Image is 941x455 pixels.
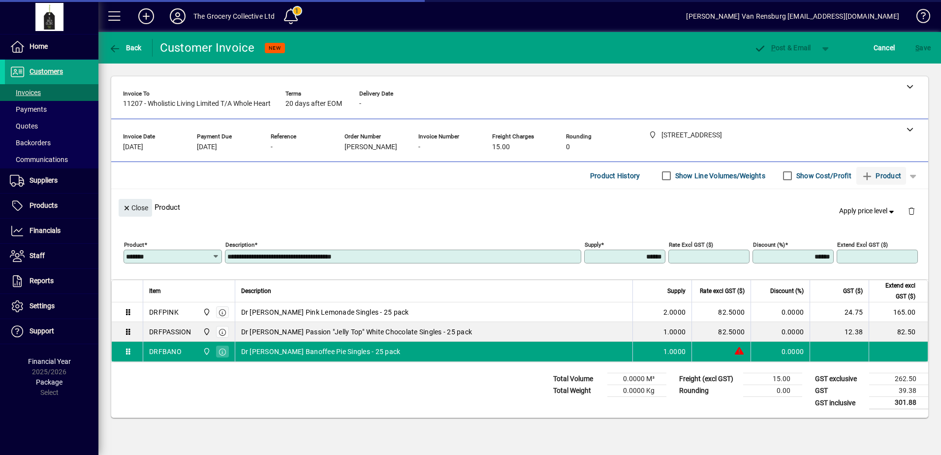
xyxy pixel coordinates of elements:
[241,307,409,317] span: Dr [PERSON_NAME] Pink Lemonade Singles - 25 pack
[285,100,342,108] span: 20 days after EOM
[200,307,212,318] span: 4/75 Apollo Drive
[663,347,686,357] span: 1.0000
[30,252,45,260] span: Staff
[98,39,153,57] app-page-header-button: Back
[345,143,397,151] span: [PERSON_NAME]
[673,171,765,181] label: Show Line Volumes/Weights
[124,241,144,248] mat-label: Product
[241,327,472,337] span: Dr [PERSON_NAME] Passion "Jelly Top" White Chocolate Singles - 25 pack
[225,241,254,248] mat-label: Description
[837,241,888,248] mat-label: Extend excl GST ($)
[418,143,420,151] span: -
[754,44,811,52] span: ost & Email
[566,143,570,151] span: 0
[5,219,98,243] a: Financials
[271,143,273,151] span: -
[149,327,191,337] div: DRFPASSION
[770,286,804,296] span: Discount (%)
[30,42,48,50] span: Home
[585,241,601,248] mat-label: Supply
[5,168,98,193] a: Suppliers
[856,167,906,185] button: Product
[200,346,212,357] span: 4/75 Apollo Drive
[843,286,863,296] span: GST ($)
[698,307,745,317] div: 82.5000
[193,8,275,24] div: The Grocery Collective Ltd
[743,373,802,385] td: 15.00
[915,40,931,56] span: ave
[5,34,98,59] a: Home
[109,44,142,52] span: Back
[5,101,98,118] a: Payments
[5,84,98,101] a: Invoices
[10,156,68,163] span: Communications
[869,385,928,397] td: 39.38
[241,286,271,296] span: Description
[241,347,401,357] span: Dr [PERSON_NAME] Banoffee Pie Singles - 25 pack
[869,302,928,322] td: 165.00
[669,241,713,248] mat-label: Rate excl GST ($)
[123,100,271,108] span: 11207 - Wholistic Living Limited T/A Whole Heart
[130,7,162,25] button: Add
[30,227,61,234] span: Financials
[900,199,923,223] button: Delete
[492,143,510,151] span: 15.00
[30,67,63,75] span: Customers
[269,45,281,51] span: NEW
[5,269,98,293] a: Reports
[874,40,895,56] span: Cancel
[5,194,98,218] a: Products
[548,373,607,385] td: Total Volume
[743,385,802,397] td: 0.00
[149,347,182,357] div: DRFBANO
[674,373,743,385] td: Freight (excl GST)
[663,327,686,337] span: 1.0000
[119,199,152,217] button: Close
[5,134,98,151] a: Backorders
[875,280,915,302] span: Extend excl GST ($)
[30,201,58,209] span: Products
[749,39,816,57] button: Post & Email
[5,294,98,319] a: Settings
[751,342,810,361] td: 0.0000
[197,143,217,151] span: [DATE]
[123,200,148,216] span: Close
[10,89,41,97] span: Invoices
[28,357,71,365] span: Financial Year
[810,373,869,385] td: GST exclusive
[30,302,55,310] span: Settings
[607,373,666,385] td: 0.0000 M³
[861,168,901,184] span: Product
[835,202,900,220] button: Apply price level
[162,7,193,25] button: Profile
[5,118,98,134] a: Quotes
[810,385,869,397] td: GST
[686,8,899,24] div: [PERSON_NAME] Van Rensburg [EMAIL_ADDRESS][DOMAIN_NAME]
[674,385,743,397] td: Rounding
[700,286,745,296] span: Rate excl GST ($)
[771,44,776,52] span: P
[10,105,47,113] span: Payments
[909,2,929,34] a: Knowledge Base
[111,189,928,225] div: Product
[900,206,923,215] app-page-header-button: Delete
[810,302,869,322] td: 24.75
[586,167,644,185] button: Product History
[913,39,933,57] button: Save
[10,122,38,130] span: Quotes
[869,373,928,385] td: 262.50
[30,327,54,335] span: Support
[663,307,686,317] span: 2.0000
[149,286,161,296] span: Item
[160,40,255,56] div: Customer Invoice
[839,206,896,216] span: Apply price level
[810,322,869,342] td: 12.38
[5,244,98,268] a: Staff
[869,322,928,342] td: 82.50
[123,143,143,151] span: [DATE]
[753,241,785,248] mat-label: Discount (%)
[149,307,179,317] div: DRFPINK
[200,326,212,337] span: 4/75 Apollo Drive
[871,39,898,57] button: Cancel
[30,277,54,285] span: Reports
